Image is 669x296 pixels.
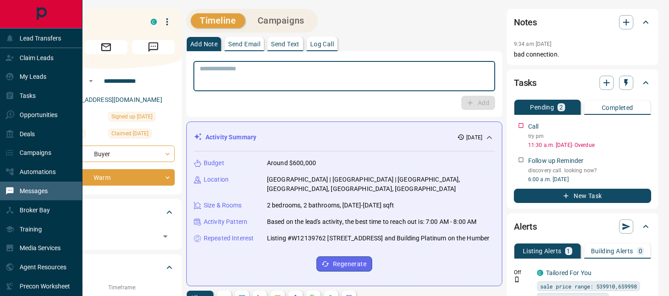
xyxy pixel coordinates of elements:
[530,104,554,110] p: Pending
[86,76,96,86] button: Open
[204,175,229,184] p: Location
[639,248,642,254] p: 0
[514,219,537,234] h2: Alerts
[559,104,563,110] p: 2
[205,133,256,142] p: Activity Summary
[204,234,254,243] p: Repeated Interest
[546,269,591,276] a: Tailored For You
[514,15,537,29] h2: Notes
[267,158,316,168] p: Around $600,000
[523,248,562,254] p: Listing Alerts
[228,41,260,47] p: Send Email
[514,50,651,59] p: bad connection.
[37,169,175,186] div: Warm
[528,141,651,149] p: 11:30 a.m. [DATE] - Overdue
[267,234,489,243] p: Listing #W12139762 [STREET_ADDRESS] and Building Platinum on the Humber
[37,202,175,223] div: Tags
[528,132,651,140] p: try pm
[316,256,372,272] button: Regenerate
[514,72,651,93] div: Tasks
[111,129,148,138] span: Claimed [DATE]
[514,268,532,276] p: Off
[108,284,175,292] p: Timeframe:
[191,13,245,28] button: Timeline
[37,257,175,278] div: Criteria
[132,40,175,54] span: Message
[567,248,570,254] p: 1
[537,270,543,276] div: condos.ca
[204,217,247,227] p: Activity Pattern
[37,146,175,162] div: Buyer
[514,41,552,47] p: 9:34 am [DATE]
[528,156,583,166] p: Follow up Reminder
[108,129,175,141] div: Tue Jul 29 2025
[267,217,476,227] p: Based on the lead's activity, the best time to reach out is: 7:00 AM - 8:00 AM
[514,216,651,237] div: Alerts
[159,230,172,243] button: Open
[528,122,539,131] p: Call
[108,112,175,124] div: Tue Jul 29 2025
[514,76,537,90] h2: Tasks
[204,158,224,168] p: Budget
[267,175,495,194] p: [GEOGRAPHIC_DATA] | [GEOGRAPHIC_DATA] | [GEOGRAPHIC_DATA], [GEOGRAPHIC_DATA], [GEOGRAPHIC_DATA], ...
[528,166,651,174] p: discovery call. looking now?
[591,248,633,254] p: Building Alerts
[62,96,162,103] a: [EMAIL_ADDRESS][DOMAIN_NAME]
[271,41,300,47] p: Send Text
[528,175,651,183] p: 6:00 a.m. [DATE]
[514,276,520,283] svg: Push Notification Only
[310,41,334,47] p: Log Call
[151,19,157,25] div: condos.ca
[249,13,313,28] button: Campaigns
[602,105,633,111] p: Completed
[204,201,242,210] p: Size & Rooms
[514,12,651,33] div: Notes
[111,112,152,121] span: Signed up [DATE]
[194,129,495,146] div: Activity Summary[DATE]
[37,15,137,29] h1: M Kon
[85,40,127,54] span: Email
[466,134,482,142] p: [DATE]
[540,282,637,291] span: sale price range: 539910,659998
[190,41,218,47] p: Add Note
[514,189,651,203] button: New Task
[267,201,394,210] p: 2 bedrooms, 2 bathrooms, [DATE]-[DATE] sqft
